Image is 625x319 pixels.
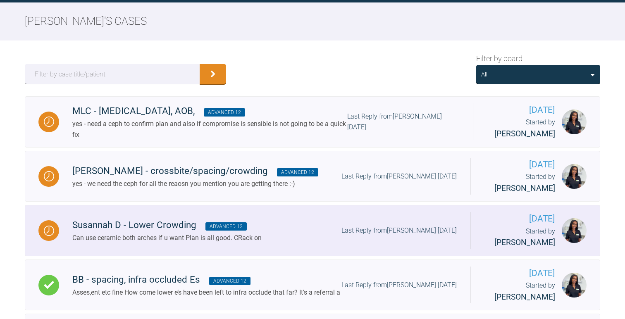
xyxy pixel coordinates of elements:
[347,111,460,132] div: Last Reply from [PERSON_NAME] [DATE]
[44,280,54,290] img: Complete
[72,104,347,119] div: MLC - [MEDICAL_DATA], AOB,
[25,259,600,311] a: CompleteBB - spacing, infra occluded Es Advanced 12Asses,ent etc fine How come lower e’s have bee...
[44,117,54,127] img: Waiting
[72,218,262,233] div: Susannah D - Lower Crowding
[484,226,555,249] div: Started by
[494,238,555,247] span: [PERSON_NAME]
[72,287,340,298] div: Asses,ent etc fine How come lower e’s have been left to infra occlude that far? It’s a referral a
[72,119,347,140] div: yes - need a ceph to confirm plan and also if compromise is sensible is not going to be a quick fix
[72,164,318,179] div: [PERSON_NAME] - crossbite/spacing/crowding
[487,103,555,117] span: [DATE]
[25,151,600,202] a: Waiting[PERSON_NAME] - crossbite/spacing/crowding Advanced 12yes - we need the ceph for all the r...
[562,218,587,243] img: Mariam Samra
[341,171,457,182] div: Last Reply from [PERSON_NAME] [DATE]
[277,168,318,176] span: Advanced 12
[44,226,54,236] img: Waiting
[484,158,555,171] span: [DATE]
[484,171,555,195] div: Started by
[494,129,555,138] span: [PERSON_NAME]
[209,277,250,285] span: Advanced 12
[484,280,555,303] div: Started by
[484,212,555,226] span: [DATE]
[494,183,555,193] span: [PERSON_NAME]
[562,273,587,298] img: Mariam Samra
[72,179,318,189] div: yes - we need the ceph for all the reaosn you mention you are getting there :-)
[481,70,487,79] div: All
[476,53,522,65] span: Filter by board
[44,171,54,181] img: Waiting
[562,164,587,189] img: Mariam Samra
[72,233,262,243] div: Can use ceramic both arches if u want Plan is all good. CRack on
[487,117,555,140] div: Started by
[341,225,457,236] div: Last Reply from [PERSON_NAME] [DATE]
[204,108,245,117] span: Advanced 12
[205,222,247,231] span: Advanced 12
[25,96,600,148] a: WaitingMLC - [MEDICAL_DATA], AOB, Advanced 12yes - need a ceph to confirm plan and also if compro...
[562,110,587,134] img: Mariam Samra
[25,205,600,256] a: WaitingSusannah D - Lower Crowding Advanced 12Can use ceramic both arches if u want Plan is all g...
[25,64,200,84] input: Filter by case title/patient
[484,267,555,280] span: [DATE]
[341,280,457,290] div: Last Reply from [PERSON_NAME] [DATE]
[494,292,555,302] span: [PERSON_NAME]
[25,13,600,30] h2: [PERSON_NAME] 's Cases
[72,272,340,287] div: BB - spacing, infra occluded Es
